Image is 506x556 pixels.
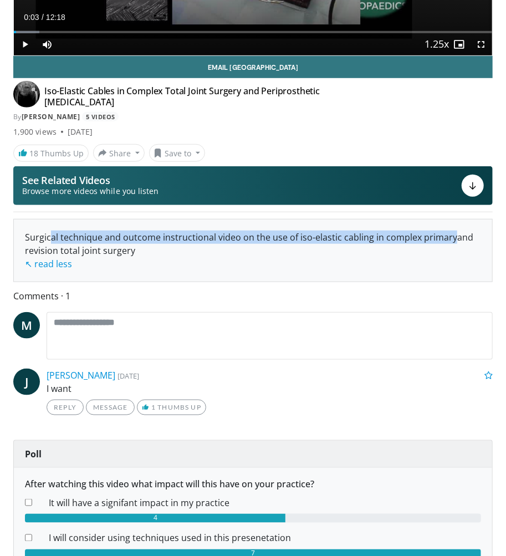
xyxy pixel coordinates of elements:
[68,126,93,137] div: [DATE]
[13,126,57,137] span: 1,900 views
[149,144,206,162] button: Save to
[47,400,84,415] a: Reply
[448,33,470,55] button: Enable picture-in-picture mode
[13,81,40,108] img: Avatar
[13,112,493,122] div: By
[13,166,493,205] button: See Related Videos Browse more videos while you listen
[22,186,159,197] span: Browse more videos while you listen
[40,496,489,509] dd: It will have a signifant impact in my practice
[25,514,285,523] div: 4
[46,13,65,22] span: 12:18
[40,532,489,545] dd: I will consider using techniques used in this presenetation
[13,56,493,78] a: Email [GEOGRAPHIC_DATA]
[42,13,44,22] span: /
[82,112,119,121] a: 5 Videos
[25,258,72,270] a: ↖ read less
[25,231,481,271] div: Surgical technique and outcome instructional video on the use of iso-elastic cabling in complex p...
[14,33,36,55] button: Play
[22,175,159,186] p: See Related Videos
[470,33,492,55] button: Fullscreen
[13,289,493,303] span: Comments 1
[25,231,473,270] span: and revision total joint surgery
[47,369,115,381] a: [PERSON_NAME]
[25,448,42,460] strong: Poll
[151,403,156,411] span: 1
[47,382,493,395] p: I want
[29,148,38,159] span: 18
[36,33,58,55] button: Mute
[426,33,448,55] button: Playback Rate
[24,13,39,22] span: 0:03
[13,369,40,395] a: J
[44,85,385,108] h4: Iso-Elastic Cables in Complex Total Joint Surgery and Periprosthetic [MEDICAL_DATA]
[13,145,89,162] a: 18 Thumbs Up
[13,312,40,339] a: M
[22,112,80,121] a: [PERSON_NAME]
[93,144,145,162] button: Share
[117,371,139,381] small: [DATE]
[137,400,206,415] a: 1 Thumbs Up
[25,479,481,489] h6: After watching this video what impact will this have on your practice?
[14,31,492,33] div: Progress Bar
[86,400,135,415] a: Message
